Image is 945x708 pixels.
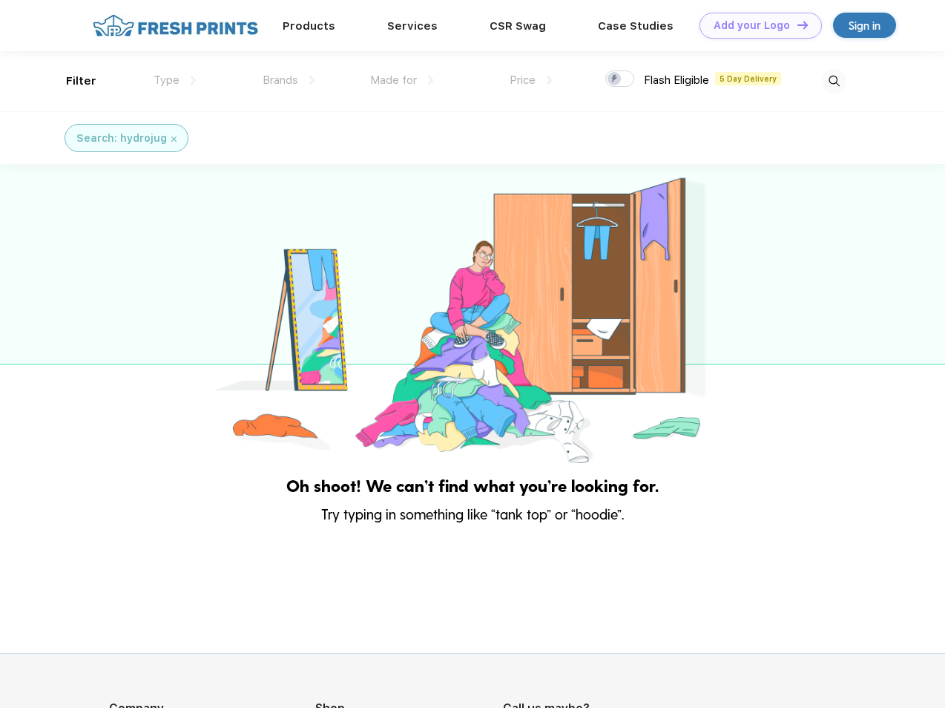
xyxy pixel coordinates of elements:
[833,13,896,38] a: Sign in
[154,73,180,87] span: Type
[822,69,846,94] img: desktop_search.svg
[66,73,96,90] div: Filter
[644,73,709,87] span: Flash Eligible
[171,137,177,142] img: filter_cancel.svg
[714,19,790,32] div: Add your Logo
[88,13,263,39] img: fo%20logo%202.webp
[309,76,315,85] img: dropdown.png
[263,73,298,87] span: Brands
[76,131,167,146] div: Search: hydrojug
[283,19,335,33] a: Products
[547,76,552,85] img: dropdown.png
[191,76,196,85] img: dropdown.png
[849,17,880,34] div: Sign in
[370,73,417,87] span: Made for
[510,73,536,87] span: Price
[428,76,433,85] img: dropdown.png
[797,21,808,29] img: DT
[715,72,781,85] span: 5 Day Delivery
